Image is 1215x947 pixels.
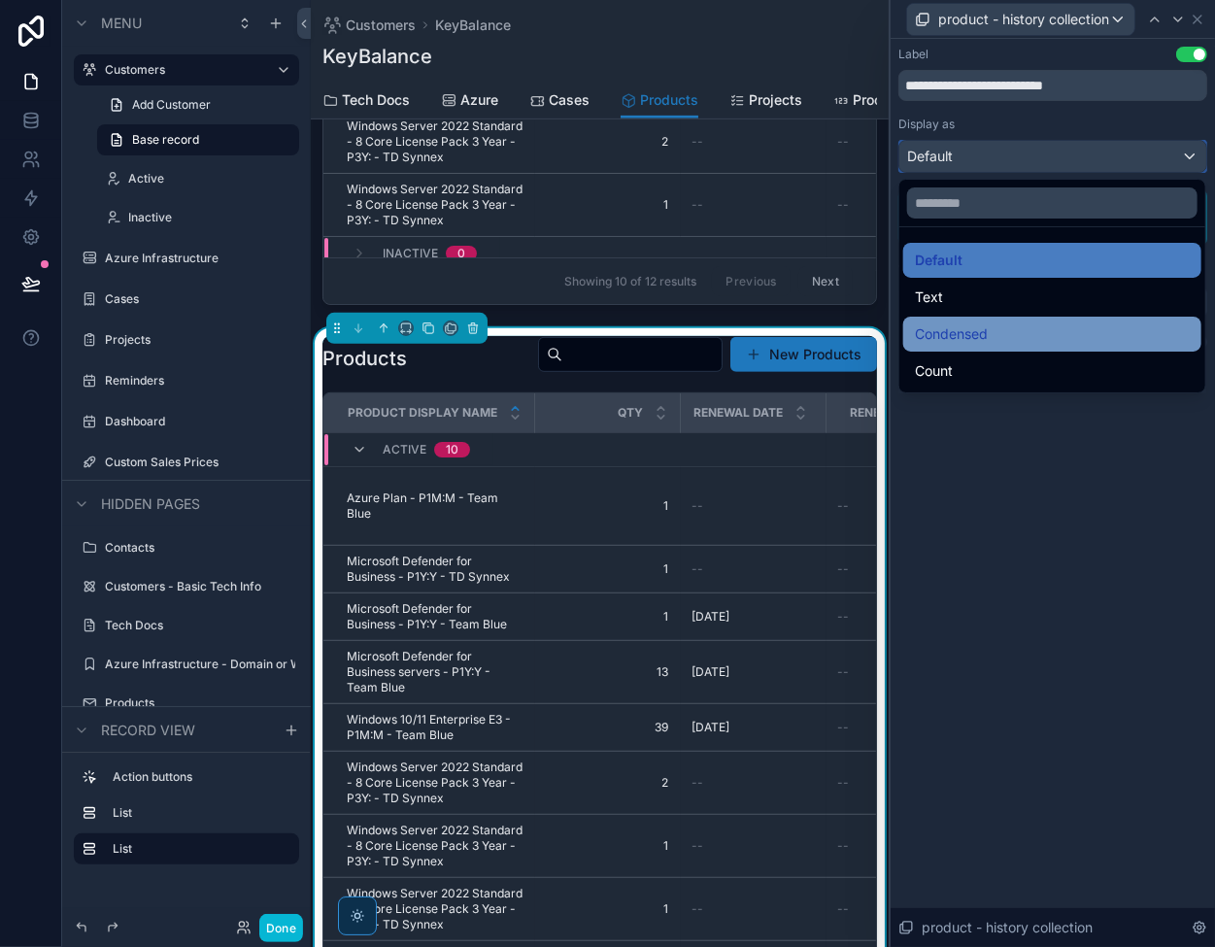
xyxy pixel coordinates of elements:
[529,83,590,121] a: Cases
[838,609,961,625] a: --
[105,373,295,389] a: Reminders
[692,838,815,854] a: --
[621,83,698,119] a: Products
[838,720,961,735] a: --
[838,664,850,680] span: --
[132,132,199,148] span: Base record
[547,775,669,791] a: 2
[692,498,704,514] span: --
[749,90,802,110] span: Projects
[105,579,295,594] label: Customers - Basic Tech Info
[640,90,698,110] span: Products
[798,266,853,296] button: Next
[347,886,523,932] a: Windows Server 2022 Standard - 8 Core License Pack 3 Year - P3Y: - TD Synnex
[62,753,311,884] div: scrollable content
[441,83,498,121] a: Azure
[838,775,961,791] a: --
[322,16,416,35] a: Customers
[348,405,497,421] span: Product display name
[105,695,295,711] label: Products
[97,124,299,155] a: Base record
[692,664,730,680] span: [DATE]
[833,83,927,121] a: Procedures
[692,775,704,791] span: --
[347,490,523,522] a: Azure Plan - P1M:M - Team Blue
[105,657,295,672] a: Azure Infrastructure - Domain or Workgroup
[838,901,850,917] span: --
[692,838,704,854] span: --
[838,561,850,577] span: --
[128,171,295,186] label: Active
[347,712,523,743] a: Windows 10/11 Enterprise E3 - P1M:M - Team Blue
[101,494,200,514] span: Hidden pages
[132,97,211,113] span: Add Customer
[692,775,815,791] a: --
[113,805,291,821] label: List
[692,901,815,917] a: --
[113,841,284,857] label: List
[547,498,669,514] span: 1
[547,561,669,577] a: 1
[547,838,669,854] a: 1
[322,83,410,121] a: Tech Docs
[105,618,295,633] a: Tech Docs
[692,561,704,577] span: --
[347,823,523,869] a: Windows Server 2022 Standard - 8 Core License Pack 3 Year - P3Y: - TD Synnex
[105,251,295,266] label: Azure Infrastructure
[101,721,195,740] span: Record view
[853,90,927,110] span: Procedures
[692,609,730,625] span: [DATE]
[446,442,458,457] div: 10
[915,249,962,272] span: Default
[838,901,961,917] a: --
[618,405,643,421] span: Qty
[347,760,523,806] a: Windows Server 2022 Standard - 8 Core License Pack 3 Year - P3Y: - TD Synnex
[105,540,295,556] label: Contacts
[838,498,850,514] span: --
[547,609,669,625] a: 1
[838,838,850,854] span: --
[915,286,943,309] span: Text
[322,43,432,70] h1: KeyBalance
[838,498,961,514] a: --
[547,664,669,680] a: 13
[105,291,295,307] label: Cases
[322,345,407,372] h1: Products
[97,89,299,120] a: Add Customer
[435,16,511,35] a: KeyBalance
[564,274,696,289] span: Showing 10 of 12 results
[105,332,295,348] label: Projects
[342,90,410,110] span: Tech Docs
[347,601,523,632] a: Microsoft Defender for Business - P1Y:Y - Team Blue
[729,83,802,121] a: Projects
[838,838,961,854] a: --
[128,210,295,225] label: Inactive
[850,405,934,421] span: Renewal qty
[915,359,953,383] span: Count
[347,649,523,695] a: Microsoft Defender for Business servers - P1Y:Y - Team Blue
[105,455,295,470] label: Custom Sales Prices
[838,720,850,735] span: --
[549,90,590,110] span: Cases
[730,337,877,372] a: New Products
[347,554,523,585] a: Microsoft Defender for Business - P1Y:Y - TD Synnex
[838,775,850,791] span: --
[383,246,438,261] span: Inactive
[692,498,815,514] a: --
[547,720,669,735] a: 39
